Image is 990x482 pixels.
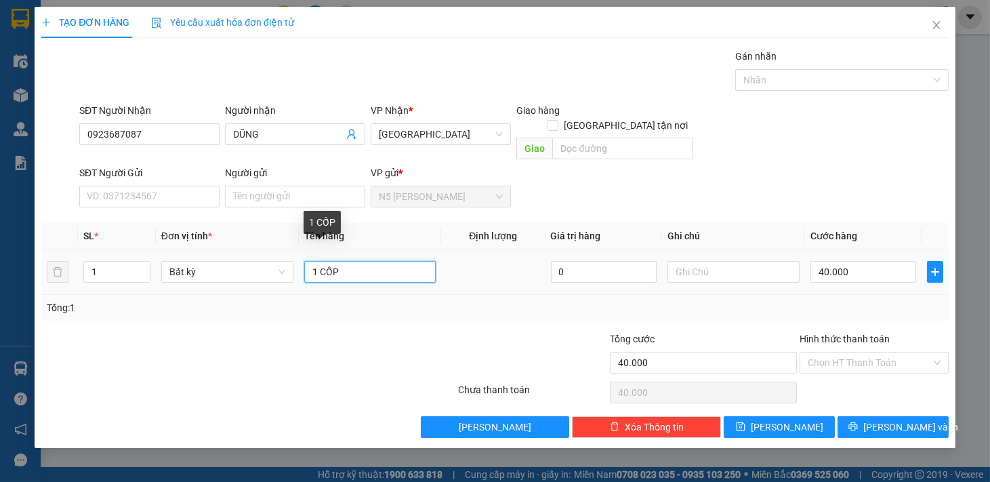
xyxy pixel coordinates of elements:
span: SL [83,230,94,241]
button: save[PERSON_NAME] [724,416,835,438]
span: [GEOGRAPHIC_DATA] tận nơi [558,118,693,133]
div: SĐT Người Nhận [79,103,220,118]
span: user-add [346,129,357,140]
span: Yêu cầu xuất hóa đơn điện tử [151,17,294,28]
input: 0 [551,261,657,283]
div: Người gửi [225,165,365,180]
button: printer[PERSON_NAME] và In [838,416,949,438]
input: Ghi Chú [667,261,800,283]
input: Dọc đường [552,138,693,159]
span: Giao hàng [516,105,560,116]
span: [PERSON_NAME] [459,420,531,435]
button: delete [47,261,68,283]
div: 1 CỐP [304,211,341,234]
span: save [736,422,745,433]
span: close [931,20,942,31]
span: Đơn vị tính [161,230,212,241]
div: Tổng: 1 [47,300,383,315]
span: printer [848,422,858,433]
span: N5 Phan Rang [379,186,503,207]
img: logo.jpg [147,17,180,49]
span: VP Nhận [371,105,409,116]
span: Giao [516,138,552,159]
li: (c) 2017 [114,64,186,81]
span: Bất kỳ [169,262,285,282]
button: deleteXóa Thông tin [572,416,721,438]
b: [DOMAIN_NAME] [114,52,186,62]
label: Hình thức thanh toán [800,334,890,344]
b: Gửi khách hàng [83,20,134,83]
div: VP gửi [371,165,511,180]
input: VD: Bàn, Ghế [304,261,436,283]
span: Tổng cước [610,334,655,344]
span: delete [610,422,619,433]
th: Ghi chú [662,223,805,249]
span: plus [928,266,943,277]
span: Cước hàng [810,230,857,241]
b: Xe Đăng Nhân [17,87,60,151]
div: Người nhận [225,103,365,118]
button: Close [917,7,955,45]
span: TẠO ĐƠN HÀNG [41,17,129,28]
span: [PERSON_NAME] và In [863,420,958,435]
div: SĐT Người Gửi [79,165,220,180]
span: Định lượng [469,230,517,241]
img: icon [151,18,162,28]
div: Chưa thanh toán [457,382,609,406]
label: Gán nhãn [735,51,777,62]
button: [PERSON_NAME] [421,416,570,438]
span: Xóa Thông tin [625,420,684,435]
span: [PERSON_NAME] [751,420,823,435]
span: Sài Gòn [379,124,503,144]
button: plus [927,261,943,283]
span: Giá trị hàng [551,230,601,241]
span: plus [41,18,51,27]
